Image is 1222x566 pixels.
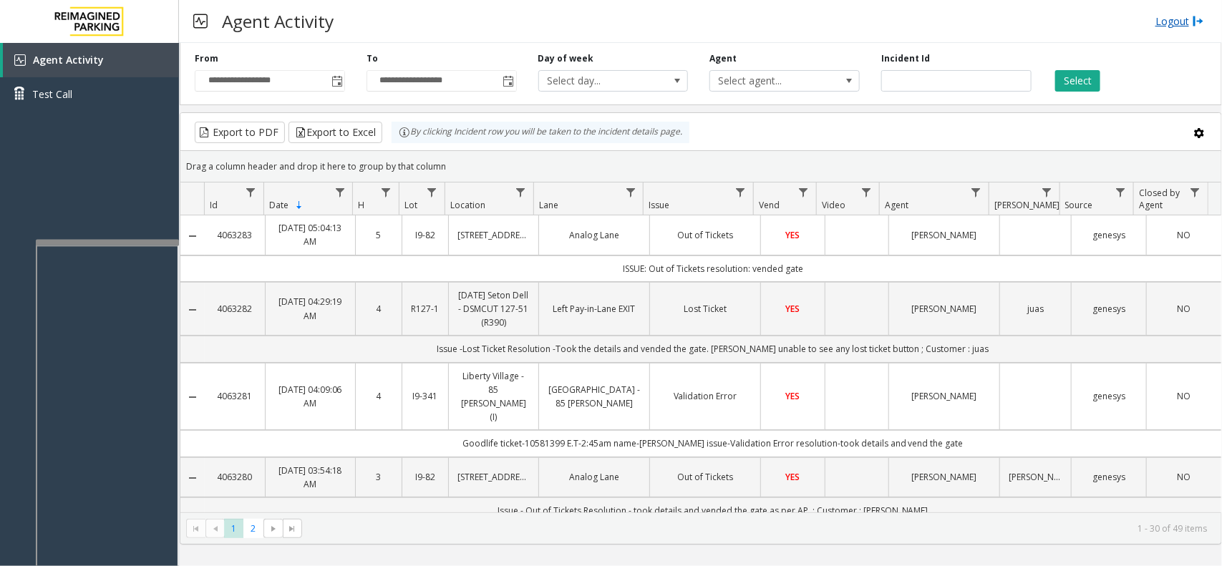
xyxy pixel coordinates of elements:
label: From [195,52,218,65]
a: Location Filter Menu [511,182,530,202]
a: Collapse Details [180,304,205,316]
a: [DATE] 03:54:18 AM [274,464,346,491]
span: YES [786,303,800,315]
a: 4063282 [213,302,256,316]
a: Analog Lane [548,470,641,484]
span: Page 2 [243,519,263,538]
span: YES [786,471,800,483]
div: Drag a column header and drop it here to group by that column [180,154,1221,179]
a: Agent Activity [3,43,179,77]
a: I9-341 [411,389,440,403]
a: R127-1 [411,302,440,316]
span: Location [450,199,485,211]
a: Left Pay-in-Lane EXIT [548,302,641,316]
span: [PERSON_NAME] [994,199,1059,211]
a: Issue Filter Menu [731,182,750,202]
a: NO [1155,228,1213,242]
span: Go to the next page [263,519,283,539]
span: Source [1065,199,1093,211]
button: Export to Excel [288,122,382,143]
kendo-pager-info: 1 - 30 of 49 items [311,522,1207,535]
a: genesys [1080,389,1138,403]
a: 3 [364,470,393,484]
span: NO [1177,303,1191,315]
a: H Filter Menu [376,182,395,202]
span: Go to the last page [283,519,302,539]
span: Vend [759,199,780,211]
span: YES [786,390,800,402]
a: 4 [364,389,393,403]
h3: Agent Activity [215,4,341,39]
a: I9-82 [411,470,440,484]
span: Video [822,199,845,211]
a: 4 [364,302,393,316]
a: 4063283 [213,228,256,242]
a: I9-82 [411,228,440,242]
a: Id Filter Menu [241,182,261,202]
a: YES [770,470,815,484]
a: Collapse Details [180,391,205,403]
span: H [359,199,365,211]
a: Source Filter Menu [1111,182,1130,202]
a: [PERSON_NAME] [898,389,991,403]
div: By clicking Incident row you will be taken to the incident details page. [392,122,689,143]
a: Vend Filter Menu [794,182,813,202]
a: Date Filter Menu [330,182,349,202]
a: Liberty Village - 85 [PERSON_NAME] (I) [457,369,530,424]
td: ISSUE: Out of Tickets resolution: vended gate [205,255,1221,282]
span: Select agent... [710,71,829,91]
a: Out of Tickets [659,470,752,484]
a: Collapse Details [180,472,205,484]
span: Date [269,199,288,211]
span: Toggle popup [329,71,344,91]
span: Toggle popup [500,71,516,91]
span: Go to the next page [268,523,279,535]
img: 'icon' [14,54,26,66]
span: YES [786,229,800,241]
a: 5 [364,228,393,242]
a: 4063281 [213,389,256,403]
a: genesys [1080,228,1138,242]
span: Closed by Agent [1139,187,1180,211]
a: YES [770,228,815,242]
a: Lost Ticket [659,302,752,316]
div: Data table [180,182,1221,512]
span: NO [1177,390,1191,402]
button: Select [1055,70,1100,92]
span: NO [1177,471,1191,483]
label: Day of week [538,52,594,65]
span: Page 1 [224,519,243,538]
a: Out of Tickets [659,228,752,242]
a: [STREET_ADDRESS] [457,470,530,484]
span: Issue [649,199,670,211]
a: juas [1009,302,1062,316]
img: infoIcon.svg [399,127,410,138]
a: Collapse Details [180,230,205,242]
span: Sortable [294,200,305,211]
img: logout [1193,14,1204,29]
td: Issue - Out of Tickets Resolution - took details and vended the gate as per AP, ; Customer : [PER... [205,497,1221,524]
a: [DATE] 04:29:19 AM [274,295,346,322]
label: Incident Id [881,52,930,65]
a: Lot Filter Menu [422,182,442,202]
span: Go to the last page [286,523,298,535]
a: Closed by Agent Filter Menu [1185,182,1205,202]
a: genesys [1080,302,1138,316]
a: Video Filter Menu [857,182,876,202]
label: Agent [709,52,737,65]
span: Lot [404,199,417,211]
a: [DATE] 05:04:13 AM [274,221,346,248]
a: [PERSON_NAME] [1009,470,1062,484]
a: [DATE] Seton Dell - DSMCUT 127-51 (R390) [457,288,530,330]
span: Id [210,199,218,211]
a: YES [770,302,815,316]
a: YES [770,389,815,403]
button: Export to PDF [195,122,285,143]
a: [PERSON_NAME] [898,470,991,484]
span: Agent Activity [33,53,104,67]
label: To [367,52,378,65]
span: Lane [539,199,558,211]
a: [PERSON_NAME] [898,302,991,316]
a: [STREET_ADDRESS] [457,228,530,242]
a: genesys [1080,470,1138,484]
